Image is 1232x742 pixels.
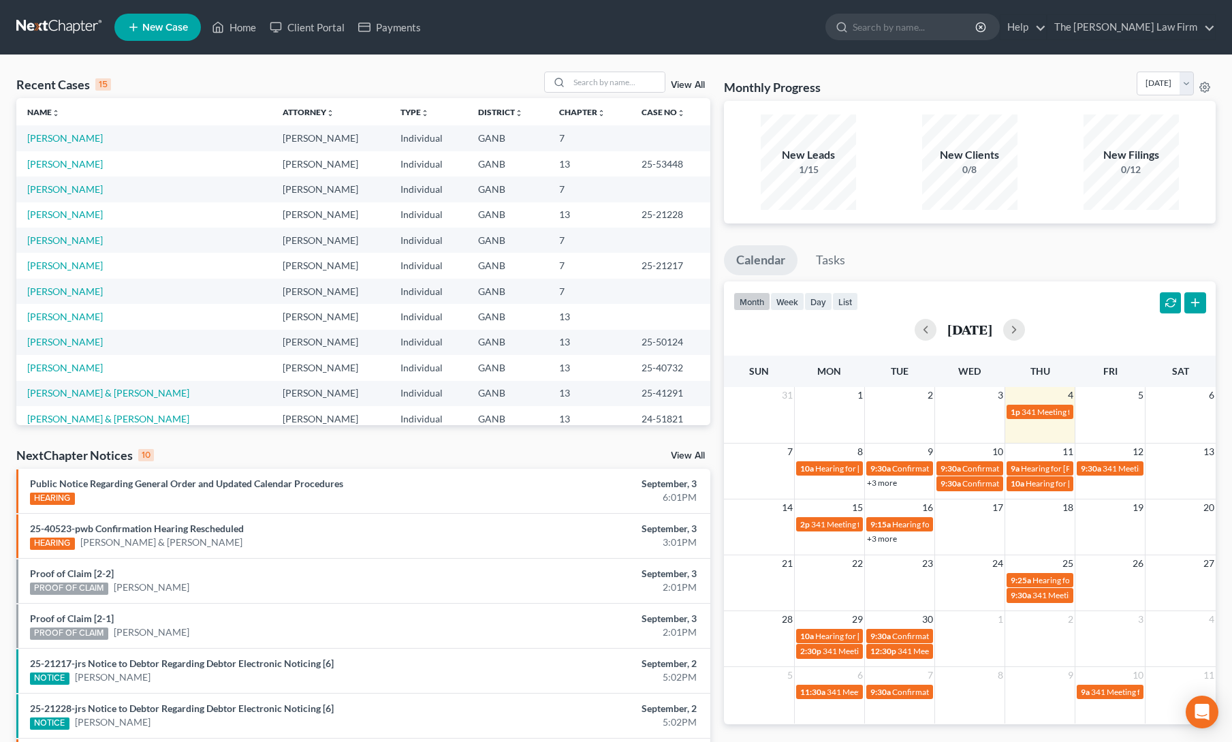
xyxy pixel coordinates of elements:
div: New Clients [922,147,1017,163]
div: New Filings [1084,147,1179,163]
div: September, 3 [484,522,697,536]
span: 4 [1207,611,1216,628]
td: 13 [548,304,631,329]
a: +3 more [867,534,897,544]
span: 2:30p [800,646,821,656]
div: NOTICE [30,673,69,685]
a: [PERSON_NAME] [27,183,103,195]
div: September, 3 [484,567,697,581]
span: 11:30a [800,687,825,697]
a: The [PERSON_NAME] Law Firm [1047,15,1215,40]
span: 9:30a [870,631,891,641]
span: Confirmation Hearing for [PERSON_NAME] [892,631,1048,641]
td: Individual [390,202,467,228]
a: [PERSON_NAME] & [PERSON_NAME] [27,413,189,424]
a: Chapterunfold_more [559,107,605,117]
span: 8 [996,667,1005,683]
span: Wed [958,365,981,377]
td: GANB [467,176,548,202]
a: Proof of Claim [2-2] [30,568,114,579]
a: [PERSON_NAME] [27,311,103,322]
h3: Monthly Progress [724,79,821,95]
a: Home [205,15,263,40]
td: 13 [548,406,631,431]
td: [PERSON_NAME] [272,151,390,176]
div: September, 2 [484,702,697,715]
div: PROOF OF CLAIM [30,628,108,640]
td: [PERSON_NAME] [272,176,390,202]
span: 3 [996,387,1005,403]
span: 4 [1067,387,1075,403]
td: [PERSON_NAME] [272,202,390,228]
a: 25-21217-jrs Notice to Debtor Regarding Debtor Electronic Noticing [6] [30,658,334,669]
span: 341 Meeting for [PERSON_NAME] [1091,687,1214,697]
span: 9 [1067,667,1075,683]
a: [PERSON_NAME] & [PERSON_NAME] [80,536,242,549]
span: 1 [996,611,1005,628]
a: [PERSON_NAME] [75,715,151,729]
span: 10 [991,444,1005,460]
div: September, 3 [484,477,697,491]
a: Proof of Claim [2-1] [30,613,114,624]
td: GANB [467,253,548,278]
span: 2p [800,519,810,529]
a: Help [1000,15,1046,40]
a: [PERSON_NAME] [27,285,103,297]
span: 23 [921,555,934,572]
span: Hearing for [PERSON_NAME] [815,463,921,474]
a: Typeunfold_more [400,107,429,117]
td: GANB [467,151,548,176]
td: GANB [467,330,548,355]
td: 24-51821 [631,406,710,431]
td: Individual [390,228,467,253]
a: [PERSON_NAME] [114,625,189,639]
div: NOTICE [30,717,69,730]
span: 8 [856,444,864,460]
a: [PERSON_NAME] [75,670,151,684]
td: 25-21217 [631,253,710,278]
span: 30 [921,611,934,628]
td: Individual [390,253,467,278]
span: 9:25a [1011,575,1031,585]
a: Tasks [804,245,857,275]
td: [PERSON_NAME] [272,330,390,355]
span: 5 [1137,387,1145,403]
a: [PERSON_NAME] [27,336,103,347]
div: 2:01PM [484,581,697,594]
span: 9 [926,444,934,460]
span: 19 [1131,499,1145,516]
button: week [770,292,804,311]
a: [PERSON_NAME] [114,581,189,594]
span: 341 Meeting for [PERSON_NAME] [1103,463,1225,474]
span: Hearing for [PERSON_NAME] & [PERSON_NAME] [1026,478,1204,489]
td: [PERSON_NAME] [272,355,390,380]
span: 12:30p [870,646,896,656]
div: New Leads [761,147,856,163]
td: 13 [548,151,631,176]
div: 5:02PM [484,715,697,729]
span: 29 [851,611,864,628]
span: 21 [780,555,794,572]
span: 341 Meeting for [PERSON_NAME] [898,646,1020,656]
span: 27 [1202,555,1216,572]
td: 25-21228 [631,202,710,228]
td: Individual [390,176,467,202]
span: 9:30a [1081,463,1101,474]
div: September, 2 [484,657,697,670]
span: Sun [749,365,769,377]
td: Individual [390,330,467,355]
td: [PERSON_NAME] [272,279,390,304]
div: NextChapter Notices [16,447,154,463]
td: GANB [467,406,548,431]
a: Nameunfold_more [27,107,60,117]
span: 341 Meeting for [PERSON_NAME] [1022,407,1144,417]
td: 7 [548,228,631,253]
a: View All [671,451,705,461]
input: Search by name... [569,72,665,92]
td: 13 [548,202,631,228]
span: Fri [1103,365,1118,377]
span: 341 Meeting for [PERSON_NAME] & [PERSON_NAME] [827,687,1022,697]
td: [PERSON_NAME] [272,228,390,253]
a: Case Nounfold_more [642,107,685,117]
span: Mon [817,365,841,377]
